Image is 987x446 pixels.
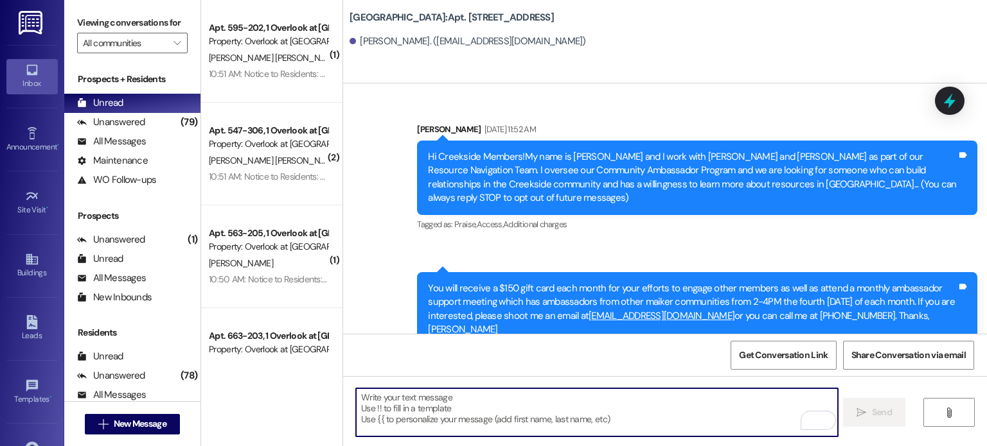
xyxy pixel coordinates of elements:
[98,419,108,429] i: 
[83,33,167,53] input: All communities
[417,215,977,234] div: Tagged as:
[209,52,339,64] span: [PERSON_NAME] [PERSON_NAME]
[6,311,58,346] a: Leads
[177,366,200,386] div: (78)
[477,219,503,230] span: Access ,
[857,407,866,418] i: 
[77,135,146,148] div: All Messages
[57,141,59,150] span: •
[77,173,156,187] div: WO Follow-ups
[49,393,51,402] span: •
[428,282,957,337] div: You will receive a $150 gift card each month for your efforts to engage other members as well as ...
[6,185,58,220] a: Site Visit •
[77,233,145,246] div: Unanswered
[428,150,957,205] div: Hi Creekside Members!My name is [PERSON_NAME] and I work with [PERSON_NAME] and [PERSON_NAME] as ...
[77,291,152,304] div: New Inbounds
[184,230,200,250] div: (1)
[739,348,828,362] span: Get Conversation Link
[77,154,148,167] div: Maintenance
[114,417,166,431] span: New Message
[85,414,180,434] button: New Message
[46,203,48,212] span: •
[731,341,836,370] button: Get Conversation Link
[77,252,123,266] div: Unread
[77,350,123,363] div: Unread
[209,35,328,48] div: Property: Overlook at [GEOGRAPHIC_DATA]
[851,348,966,362] span: Share Conversation via email
[454,219,476,230] span: Praise ,
[481,123,536,136] div: [DATE] 11:52 AM
[209,227,328,240] div: Apt. 563-205, 1 Overlook at [GEOGRAPHIC_DATA]
[843,341,974,370] button: Share Conversation via email
[177,112,200,132] div: (79)
[944,407,954,418] i: 
[6,375,58,409] a: Templates •
[843,398,905,427] button: Send
[77,116,145,129] div: Unanswered
[417,123,977,141] div: [PERSON_NAME]
[64,326,200,339] div: Residents
[209,240,328,253] div: Property: Overlook at [GEOGRAPHIC_DATA]
[6,248,58,283] a: Buildings
[77,13,188,33] label: Viewing conversations for
[209,124,328,137] div: Apt. 547-306, 1 Overlook at [GEOGRAPHIC_DATA]
[872,406,892,419] span: Send
[209,155,339,166] span: [PERSON_NAME] [PERSON_NAME]
[209,257,273,269] span: [PERSON_NAME]
[77,96,123,110] div: Unread
[209,21,328,35] div: Apt. 595-202, 1 Overlook at [GEOGRAPHIC_DATA]
[209,329,328,343] div: Apt. 663-203, 1 Overlook at [GEOGRAPHIC_DATA]
[503,219,567,230] span: Additional charges
[356,388,837,436] textarea: To enrich screen reader interactions, please activate Accessibility in Grammarly extension settings
[589,309,734,322] a: [EMAIL_ADDRESS][DOMAIN_NAME]
[64,73,200,86] div: Prospects + Residents
[64,209,200,223] div: Prospects
[19,11,45,35] img: ResiDesk Logo
[6,59,58,94] a: Inbox
[77,369,145,382] div: Unanswered
[350,11,554,24] b: [GEOGRAPHIC_DATA]: Apt. [STREET_ADDRESS]
[209,137,328,151] div: Property: Overlook at [GEOGRAPHIC_DATA]
[77,271,146,285] div: All Messages
[173,38,181,48] i: 
[350,35,586,48] div: [PERSON_NAME]. ([EMAIL_ADDRESS][DOMAIN_NAME])
[209,343,328,356] div: Property: Overlook at [GEOGRAPHIC_DATA]
[77,388,146,402] div: All Messages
